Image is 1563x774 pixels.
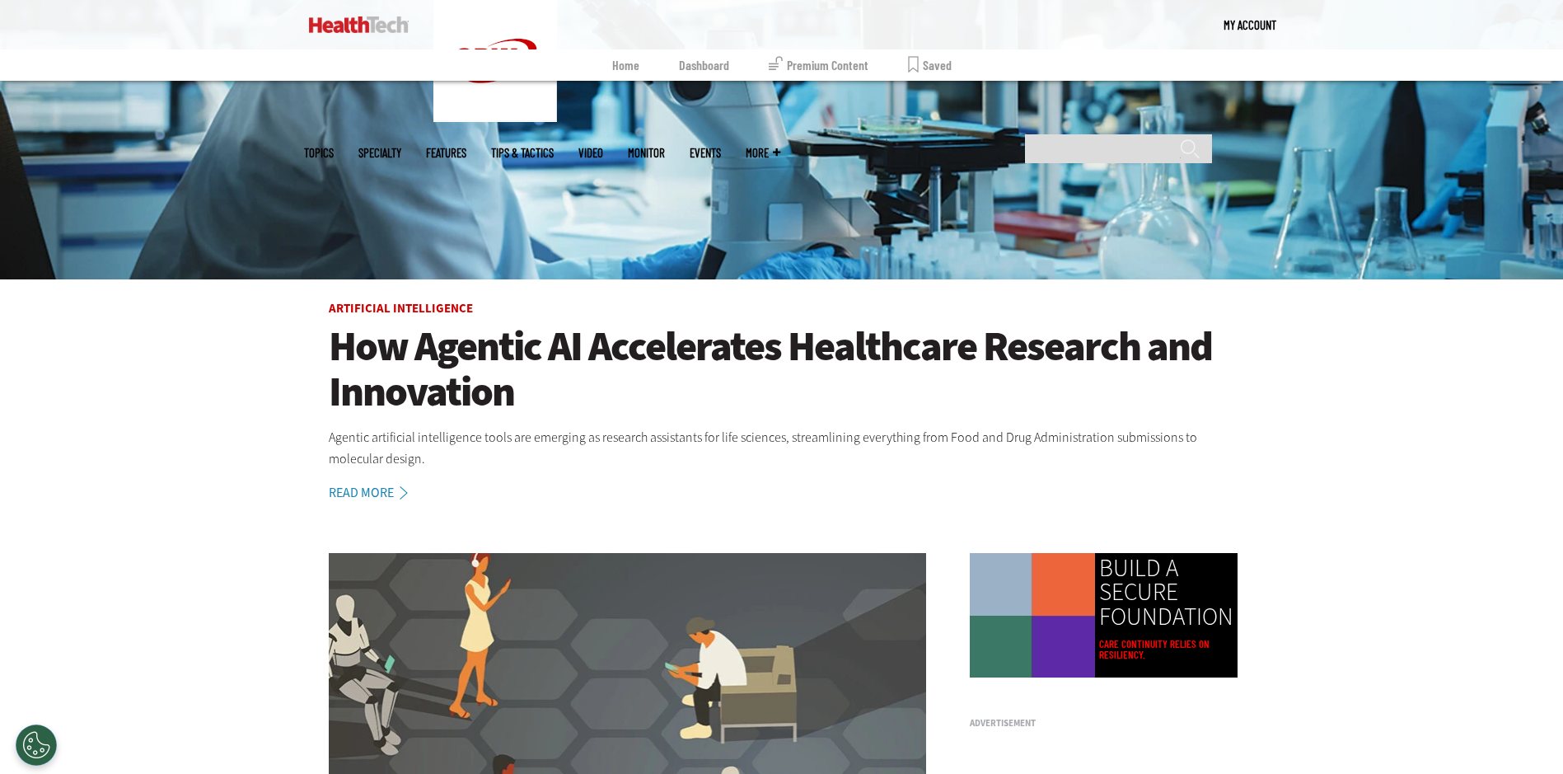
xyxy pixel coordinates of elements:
a: Saved [908,49,952,81]
span: Topics [304,147,334,159]
img: Colorful animated shapes [970,553,1095,678]
span: Specialty [358,147,401,159]
a: Home [612,49,639,81]
a: Read More [329,486,426,500]
a: Tips & Tactics [491,147,554,159]
a: MonITor [628,147,665,159]
a: Dashboard [679,49,729,81]
a: Features [426,147,466,159]
p: Agentic artificial intelligence tools are emerging as research assistants for life sciences, stre... [329,427,1235,469]
div: Cookies Settings [16,725,57,766]
a: How Agentic AI Accelerates Healthcare Research and Innovation [329,324,1235,415]
h3: Advertisement [970,719,1217,728]
a: CDW [433,109,557,126]
span: More [746,147,780,159]
a: BUILD A SECURE FOUNDATION [1099,556,1233,629]
a: Premium Content [769,49,868,81]
a: Artificial Intelligence [329,300,473,317]
img: Home [309,16,409,33]
a: Video [578,147,603,159]
button: Open Preferences [16,725,57,766]
a: Care continuity relies on resiliency. [1099,639,1233,660]
a: Events [690,147,721,159]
